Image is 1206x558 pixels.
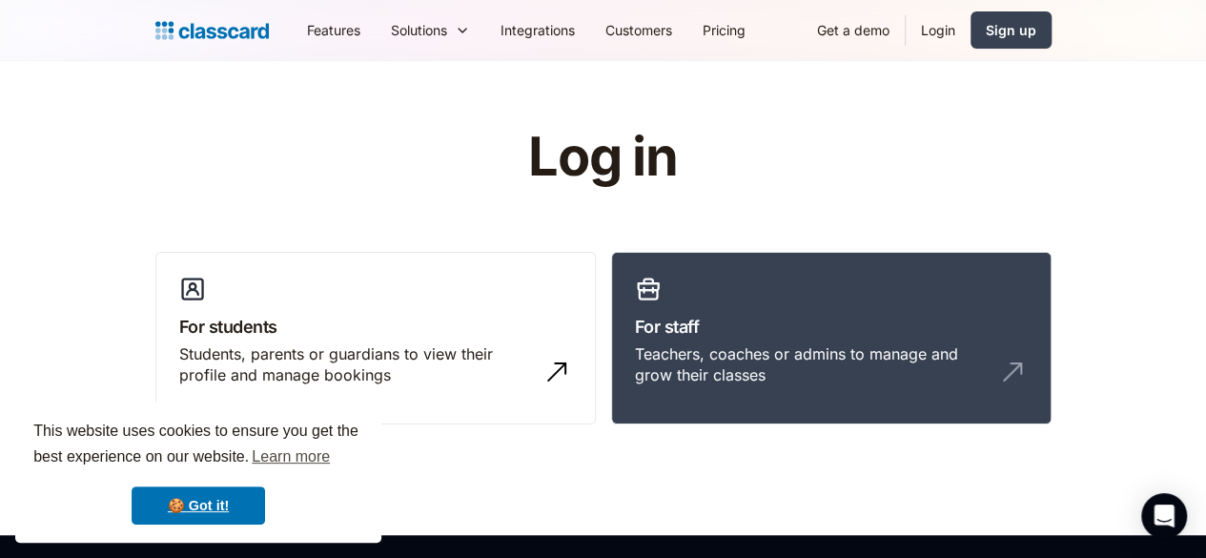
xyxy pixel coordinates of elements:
[179,314,572,340] h3: For students
[687,9,761,52] a: Pricing
[485,9,590,52] a: Integrations
[155,252,596,425] a: For studentsStudents, parents or guardians to view their profile and manage bookings
[986,20,1036,40] div: Sign up
[249,443,333,471] a: learn more about cookies
[300,128,906,187] h1: Log in
[292,9,376,52] a: Features
[179,343,534,386] div: Students, parents or guardians to view their profile and manage bookings
[611,252,1052,425] a: For staffTeachers, coaches or admins to manage and grow their classes
[802,9,905,52] a: Get a demo
[33,420,363,471] span: This website uses cookies to ensure you get the best experience on our website.
[1141,493,1187,539] div: Open Intercom Messenger
[132,486,265,525] a: dismiss cookie message
[15,402,381,543] div: cookieconsent
[155,17,269,44] a: Logo
[906,9,971,52] a: Login
[635,343,990,386] div: Teachers, coaches or admins to manage and grow their classes
[971,11,1052,49] a: Sign up
[391,20,447,40] div: Solutions
[590,9,687,52] a: Customers
[635,314,1028,340] h3: For staff
[376,9,485,52] div: Solutions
